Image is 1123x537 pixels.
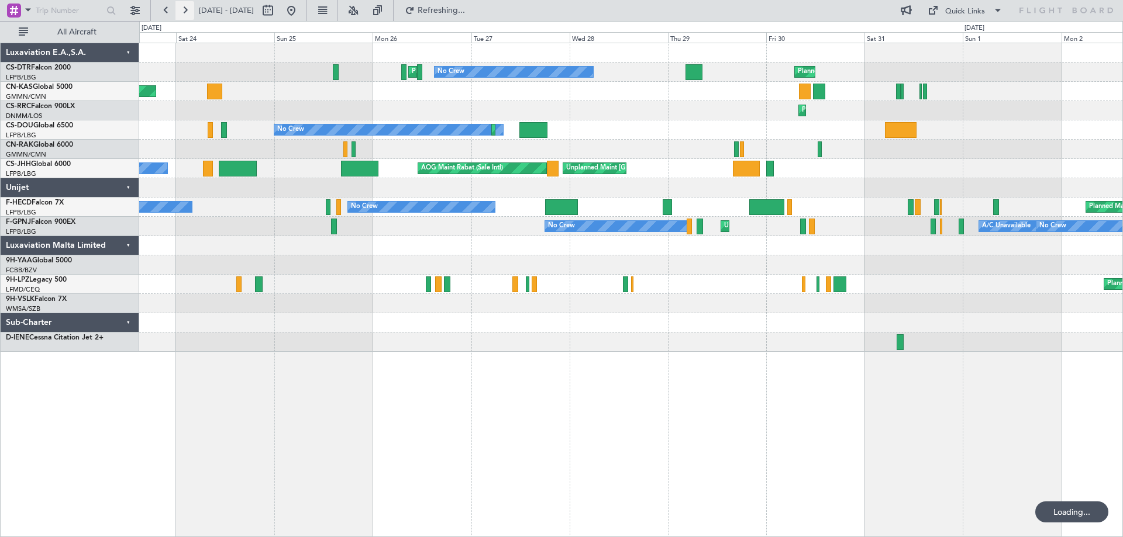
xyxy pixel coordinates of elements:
div: No Crew [277,121,304,138]
span: 9H-VSLK [6,296,35,303]
span: CS-DOU [6,122,33,129]
button: All Aircraft [13,23,127,41]
div: No Crew [548,217,575,235]
div: Loading... [1035,501,1108,522]
a: CS-DOUGlobal 6500 [6,122,73,129]
a: 9H-LPZLegacy 500 [6,276,67,283]
div: [DATE] [142,23,161,33]
div: Sat 24 [176,32,274,43]
a: D-IENECessna Citation Jet 2+ [6,334,104,341]
a: CN-KASGlobal 5000 [6,84,73,91]
div: AOG Maint Rabat (Sale Intl) [421,160,503,177]
span: All Aircraft [30,28,123,36]
div: Planned Maint [GEOGRAPHIC_DATA] (Ataturk) [412,63,551,81]
a: CN-RAKGlobal 6000 [6,141,73,148]
span: F-HECD [6,199,32,206]
div: Quick Links [945,6,985,18]
div: Planned Maint [798,63,840,81]
button: Quick Links [922,1,1008,20]
a: 9H-YAAGlobal 5000 [6,257,72,264]
span: CS-JHH [6,161,31,168]
a: 9H-VSLKFalcon 7X [6,296,67,303]
div: Fri 30 [766,32,864,43]
span: [DATE] - [DATE] [199,5,254,16]
div: No Crew [351,198,378,216]
span: CS-DTR [6,64,31,71]
div: Sun 25 [274,32,373,43]
div: [DATE] [964,23,984,33]
div: Sat 31 [864,32,963,43]
a: F-HECDFalcon 7X [6,199,64,206]
a: LFPB/LBG [6,208,36,217]
div: A/C Unavailable [982,217,1031,235]
span: 9H-LPZ [6,276,29,283]
a: GMMN/CMN [6,92,46,101]
div: No Crew [438,63,464,81]
div: Mon 26 [373,32,471,43]
a: WMSA/SZB [6,304,40,313]
button: Refreshing... [399,1,470,20]
span: CS-RRC [6,103,31,110]
input: Trip Number [36,2,103,19]
a: CS-JHHGlobal 6000 [6,161,71,168]
a: F-GPNJFalcon 900EX [6,219,75,226]
a: LFPB/LBG [6,131,36,140]
div: Unplanned Maint [GEOGRAPHIC_DATA] ([GEOGRAPHIC_DATA]) [724,217,917,235]
a: GMMN/CMN [6,150,46,159]
span: D-IENE [6,334,29,341]
div: Unplanned Maint [GEOGRAPHIC_DATA] ([GEOGRAPHIC_DATA]) [566,160,759,177]
a: LFPB/LBG [6,227,36,236]
div: Thu 29 [668,32,766,43]
div: Tue 27 [471,32,570,43]
a: DNMM/LOS [6,112,42,120]
a: LFPB/LBG [6,169,36,178]
a: FCBB/BZV [6,266,37,275]
span: CN-KAS [6,84,33,91]
div: Sun 1 [963,32,1061,43]
a: CS-RRCFalcon 900LX [6,103,75,110]
span: 9H-YAA [6,257,32,264]
span: Refreshing... [417,6,466,15]
span: CN-RAK [6,141,33,148]
span: F-GPNJ [6,219,31,226]
a: LFPB/LBG [6,73,36,82]
div: No Crew [1039,217,1066,235]
a: LFMD/CEQ [6,285,40,294]
div: Wed 28 [570,32,668,43]
div: Planned Maint Lagos ([PERSON_NAME]) [802,102,923,119]
div: Planned Maint [GEOGRAPHIC_DATA] ([GEOGRAPHIC_DATA]) [495,121,679,138]
a: CS-DTRFalcon 2000 [6,64,71,71]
